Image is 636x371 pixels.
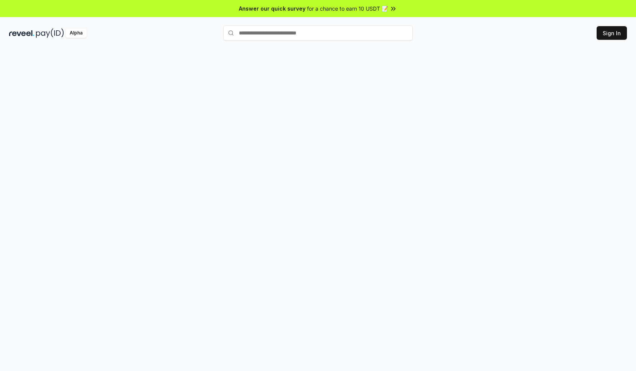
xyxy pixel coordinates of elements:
[9,28,34,38] img: reveel_dark
[65,28,87,38] div: Alpha
[597,26,627,40] button: Sign In
[239,5,306,13] span: Answer our quick survey
[307,5,388,13] span: for a chance to earn 10 USDT 📝
[36,28,64,38] img: pay_id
